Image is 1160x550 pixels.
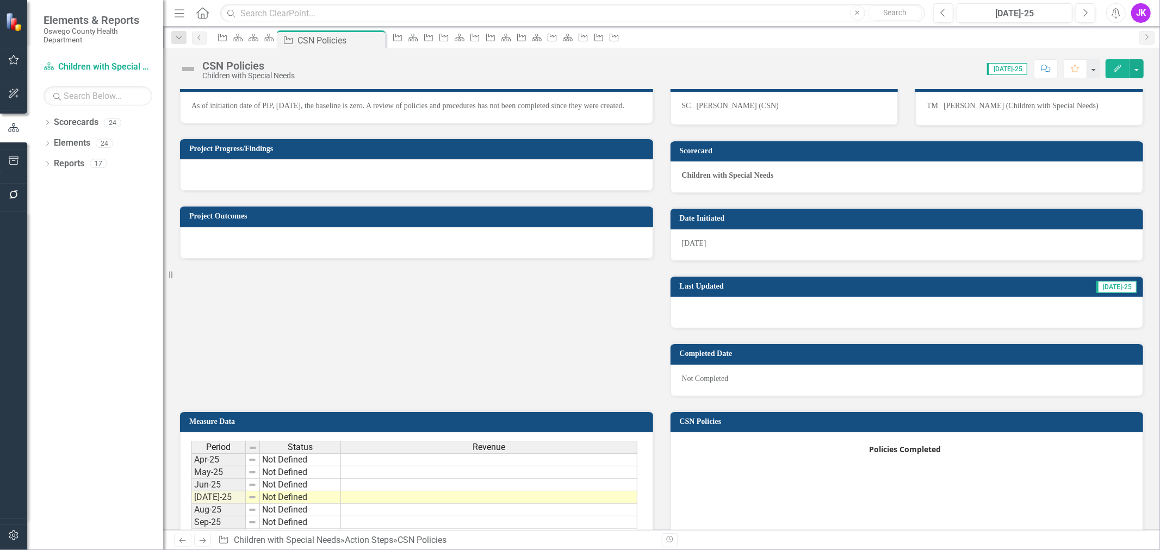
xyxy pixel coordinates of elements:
span: Status [288,442,313,452]
td: Apr-25 [191,453,246,466]
div: CSN Policies [297,34,383,47]
td: Not Defined [260,466,341,479]
button: JK [1131,3,1151,23]
strong: Children with Special Needs [682,171,774,179]
img: Not Defined [179,60,197,78]
img: 8DAGhfEEPCf229AAAAAElFTkSuQmCC [248,493,257,502]
div: [PERSON_NAME] (CSN) [697,101,779,111]
h3: Date Initiated [680,214,1138,222]
td: Sep-25 [191,516,246,529]
img: 8DAGhfEEPCf229AAAAAElFTkSuQmCC [248,505,257,514]
td: Not Defined [260,529,341,541]
button: Search [868,5,922,21]
div: Children with Special Needs [202,72,295,80]
input: Search Below... [44,86,152,105]
img: ClearPoint Strategy [5,12,24,31]
h3: Last Updated [680,282,916,290]
td: Aug-25 [191,504,246,516]
td: Not Defined [260,516,341,529]
span: Elements & Reports [44,14,152,27]
img: 8DAGhfEEPCf229AAAAAElFTkSuQmCC [248,518,257,527]
a: Children with Special Needs [44,61,152,73]
span: [DATE]-25 [987,63,1027,75]
td: [DATE]-25 [191,491,246,504]
h3: CSN Policies [680,417,1138,426]
div: CSN Policies [202,60,295,72]
div: [PERSON_NAME] (Children with Special Needs) [944,101,1099,111]
h3: Project Progress/Findings [189,145,648,153]
h3: Measure Data [189,417,648,426]
span: Revenue [473,442,505,452]
small: Oswego County Health Department [44,27,152,45]
td: Not Defined [260,453,341,466]
span: Search [883,8,907,17]
input: Search ClearPoint... [220,4,925,23]
td: Not Defined [260,479,341,491]
img: 8DAGhfEEPCf229AAAAAElFTkSuQmCC [248,455,257,464]
img: 8DAGhfEEPCf229AAAAAElFTkSuQmCC [248,468,257,477]
a: Elements [54,137,90,149]
div: CSN Policies [398,535,446,545]
td: Oct-25 [191,529,246,541]
text: Policies Completed [869,444,941,454]
a: Children with Special Needs [234,535,340,545]
a: Scorecards [54,116,98,129]
a: Reports [54,158,84,170]
td: Not Defined [260,504,341,516]
div: 17 [90,159,107,168]
div: » » [218,534,653,547]
div: TM [927,101,938,111]
button: [DATE]-25 [957,3,1072,23]
span: Period [207,442,231,452]
div: [DATE]-25 [960,7,1069,20]
div: 24 [104,118,121,127]
div: Not Completed [671,365,1144,396]
td: Not Defined [260,491,341,504]
h3: Completed Date [680,349,1138,358]
h3: Scorecard [680,147,1138,155]
h3: Project Outcomes [189,212,648,220]
div: 24 [96,139,113,148]
a: Action Steps [345,535,393,545]
td: May-25 [191,466,246,479]
p: As of initiation date of PIP, [DATE], the baseline is zero. A review of policies and procedures h... [191,101,642,111]
span: [DATE]-25 [1096,281,1137,293]
img: 8DAGhfEEPCf229AAAAAElFTkSuQmCC [248,480,257,489]
div: SC [682,101,691,111]
img: 8DAGhfEEPCf229AAAAAElFTkSuQmCC [249,443,257,452]
td: Jun-25 [191,479,246,491]
span: [DATE] [682,239,706,247]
